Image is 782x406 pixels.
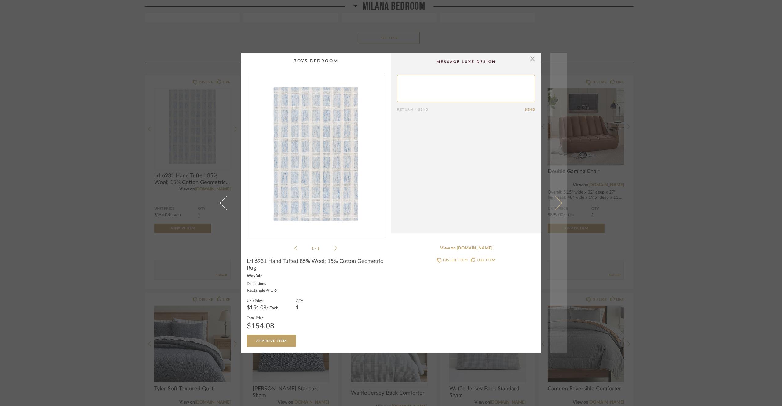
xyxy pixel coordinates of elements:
div: 1 [296,305,303,310]
label: QTY [296,298,303,303]
div: $154.08 [247,323,274,330]
span: / [315,247,317,250]
button: Send [525,108,535,112]
img: ce8fa275-da64-4bc8-a514-6b40d13ff68e_1000x1000.jpg [247,75,385,233]
button: Close [526,53,539,65]
span: / Each [266,306,279,310]
a: View on [DOMAIN_NAME] [397,246,535,251]
span: 5 [317,247,320,250]
span: Lrl 6931 Hand Tufted 85% Wool; 15% Cotton Geometric Rug [247,258,385,271]
span: 1 [312,247,315,250]
span: Approve Item [256,339,287,343]
div: Rectangle 4' x 6' [247,288,278,293]
div: LIKE ITEM [477,257,495,263]
div: DISLIKE ITEM [443,257,468,263]
button: Approve Item [247,335,296,347]
span: $154.08 [247,305,266,311]
label: Dimensions [247,281,278,286]
div: 0 [247,75,385,233]
div: Wayfair [247,274,385,279]
label: Total Price [247,315,274,320]
div: Return = Send [397,108,525,112]
label: Unit Price [247,298,279,303]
